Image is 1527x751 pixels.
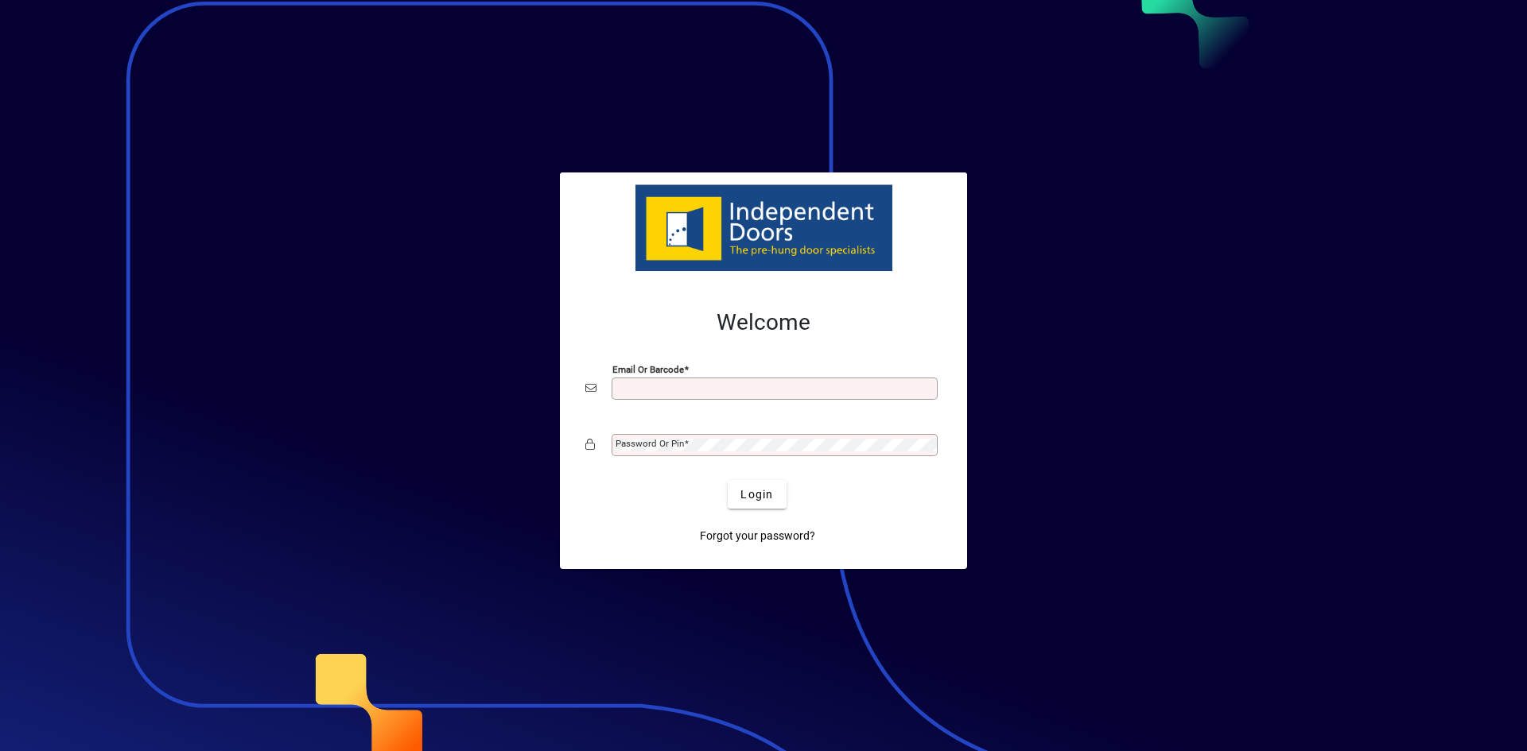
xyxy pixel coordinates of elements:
a: Forgot your password? [694,521,822,550]
h2: Welcome [585,309,942,336]
mat-label: Email or Barcode [612,364,684,375]
span: Login [740,486,773,503]
mat-label: Password or Pin [616,438,684,449]
span: Forgot your password? [700,528,815,544]
button: Login [728,480,786,509]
